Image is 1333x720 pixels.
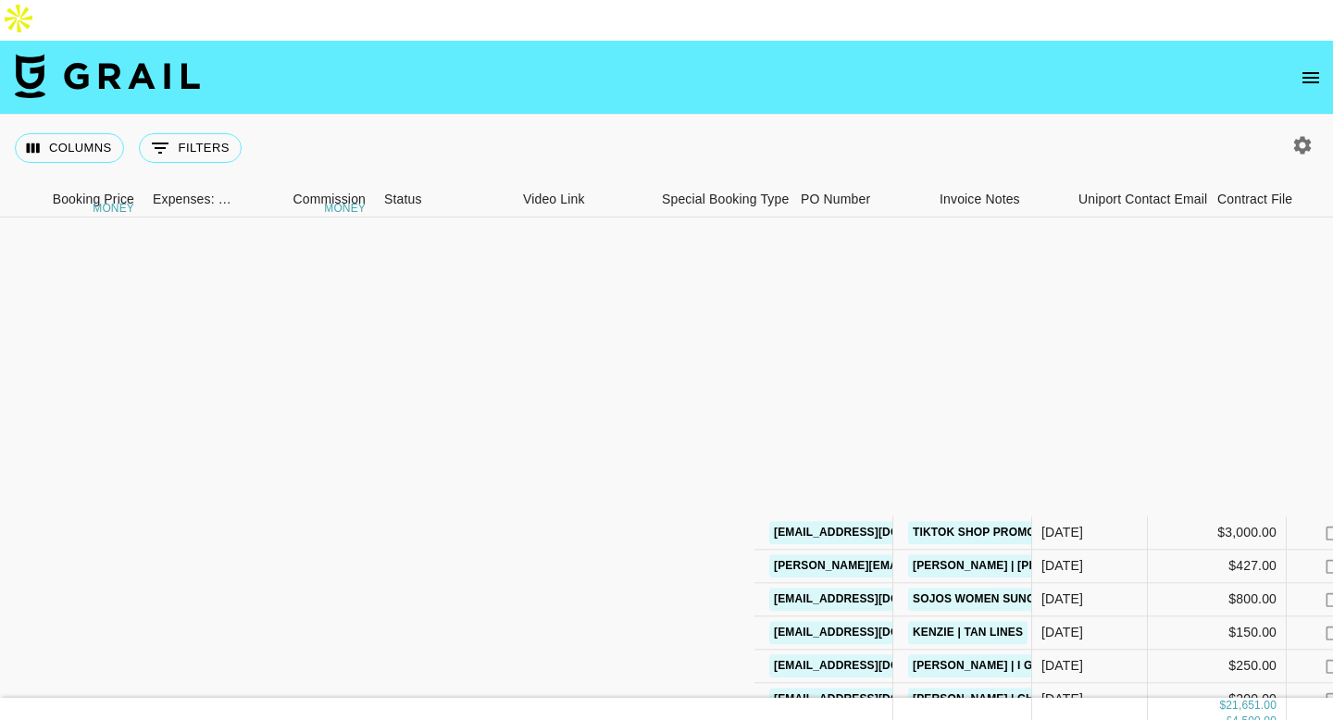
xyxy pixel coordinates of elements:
[375,181,514,217] div: Status
[1069,181,1208,217] div: Uniport Contact Email
[908,521,1191,544] a: TikTok Shop Promotion [GEOGRAPHIC_DATA]
[801,181,870,217] div: PO Number
[769,521,977,544] a: [EMAIL_ADDRESS][DOMAIN_NAME]
[1041,524,1083,542] div: Sep '25
[653,181,791,217] div: Special Booking Type
[908,588,1190,611] a: SOJOS Women sunglasses | [PERSON_NAME]
[1041,657,1083,676] div: Sep '25
[908,688,1126,711] a: [PERSON_NAME] | Changed Things
[53,181,134,217] div: Booking Price
[1041,590,1083,609] div: Sep '25
[15,54,200,98] img: Grail Talent
[1292,59,1329,96] button: open drawer
[769,688,977,711] a: [EMAIL_ADDRESS][DOMAIN_NAME]
[1041,557,1083,576] div: Sep '25
[1041,624,1083,642] div: Sep '25
[1219,699,1226,714] div: $
[143,181,236,217] div: Expenses: Remove Commission?
[139,133,242,163] button: Show filters
[1217,181,1292,217] div: Contract File
[93,203,134,214] div: money
[662,181,789,217] div: Special Booking Type
[908,554,1117,577] a: [PERSON_NAME] | [PERSON_NAME]
[908,621,1028,644] a: Kenzie | Tan lines
[293,181,366,217] div: Commission
[1148,683,1287,716] div: $200.00
[1226,699,1277,714] div: 21,651.00
[940,181,1020,217] div: Invoice Notes
[908,654,1115,677] a: [PERSON_NAME] | I got a feeling
[523,181,585,217] div: Video Link
[153,181,232,217] div: Expenses: Remove Commission?
[514,181,653,217] div: Video Link
[1148,616,1287,650] div: $150.00
[324,203,366,214] div: money
[1148,650,1287,683] div: $250.00
[1148,550,1287,583] div: $427.00
[1148,583,1287,616] div: $800.00
[384,181,422,217] div: Status
[1078,181,1207,217] div: Uniport Contact Email
[1041,690,1083,709] div: Sep '25
[769,621,977,644] a: [EMAIL_ADDRESS][DOMAIN_NAME]
[769,588,977,611] a: [EMAIL_ADDRESS][DOMAIN_NAME]
[791,181,930,217] div: PO Number
[1148,516,1287,550] div: $3,000.00
[769,554,1071,577] a: [PERSON_NAME][EMAIL_ADDRESS][DOMAIN_NAME]
[930,181,1069,217] div: Invoice Notes
[15,133,124,163] button: Select columns
[769,654,977,677] a: [EMAIL_ADDRESS][DOMAIN_NAME]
